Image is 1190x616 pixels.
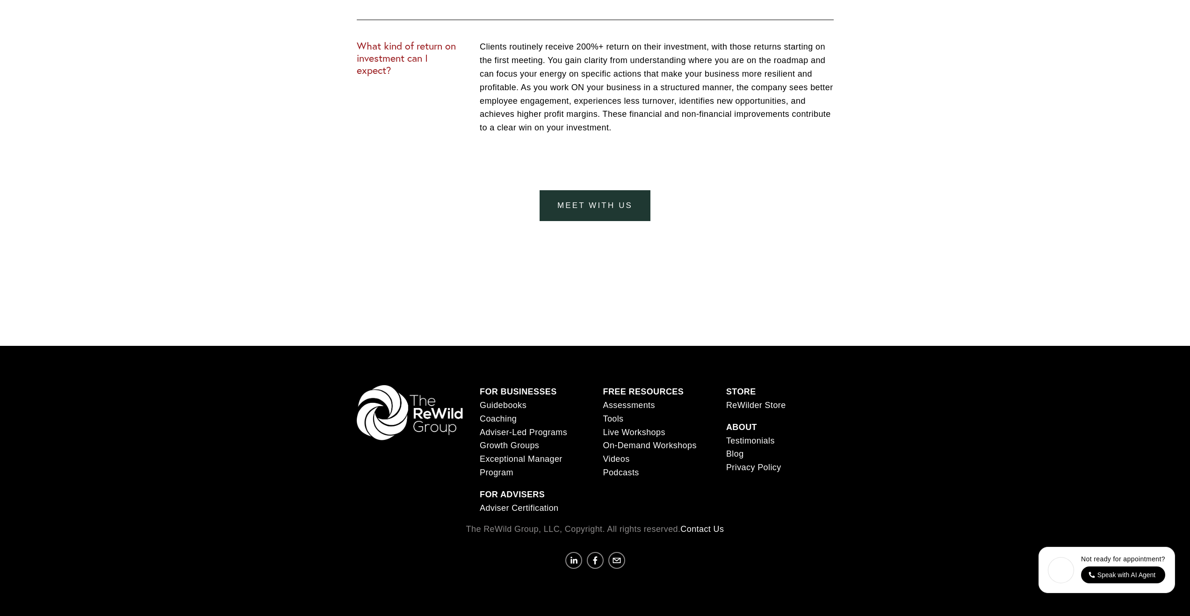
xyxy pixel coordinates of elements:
span: Growth Groups [480,441,539,450]
strong: FREE RESOURCES [603,387,684,396]
a: STORE [726,385,756,399]
strong: FOR ADVISERS [480,490,545,499]
a: FOR BUSINESSES [480,385,557,399]
a: Guidebooks [480,399,526,412]
a: Podcasts [603,466,639,480]
a: FOR ADVISERS [480,488,545,501]
h3: What kind of return on investment can I expect? [357,40,464,76]
strong: ABOUT [726,423,757,432]
a: Assessments [603,399,655,412]
a: Live Workshops [603,426,665,439]
a: Contact Us [680,523,724,536]
a: Testimonials [726,434,775,448]
a: Adviser Certification [480,501,558,515]
a: Lindsay Hanzlik [565,552,582,569]
p: The ReWild Group, LLC, Copyright. All rights reserved. [357,523,834,536]
a: Tools [603,412,623,426]
span: Exceptional Manager Program [480,454,563,477]
a: Adviser-Led Programs [480,426,567,439]
a: Videos [603,452,629,466]
a: Facebook [587,552,604,569]
a: ABOUT [726,421,757,434]
a: FREE RESOURCES [603,385,684,399]
a: Privacy Policy [726,461,781,474]
a: communicate@rewildgroup.com [608,552,625,569]
strong: STORE [726,387,756,396]
a: Coaching [480,412,517,426]
a: On-Demand Workshops [603,439,696,452]
strong: FOR BUSINESSES [480,387,557,396]
p: Clients routinely receive 200%+ return on their investment, with those returns starting on the fi... [480,40,834,135]
a: Growth Groups [480,439,539,452]
a: ReWilder Store [726,399,786,412]
a: meet with us [540,190,650,222]
a: Blog [726,447,744,461]
a: Exceptional Manager Program [480,452,587,480]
